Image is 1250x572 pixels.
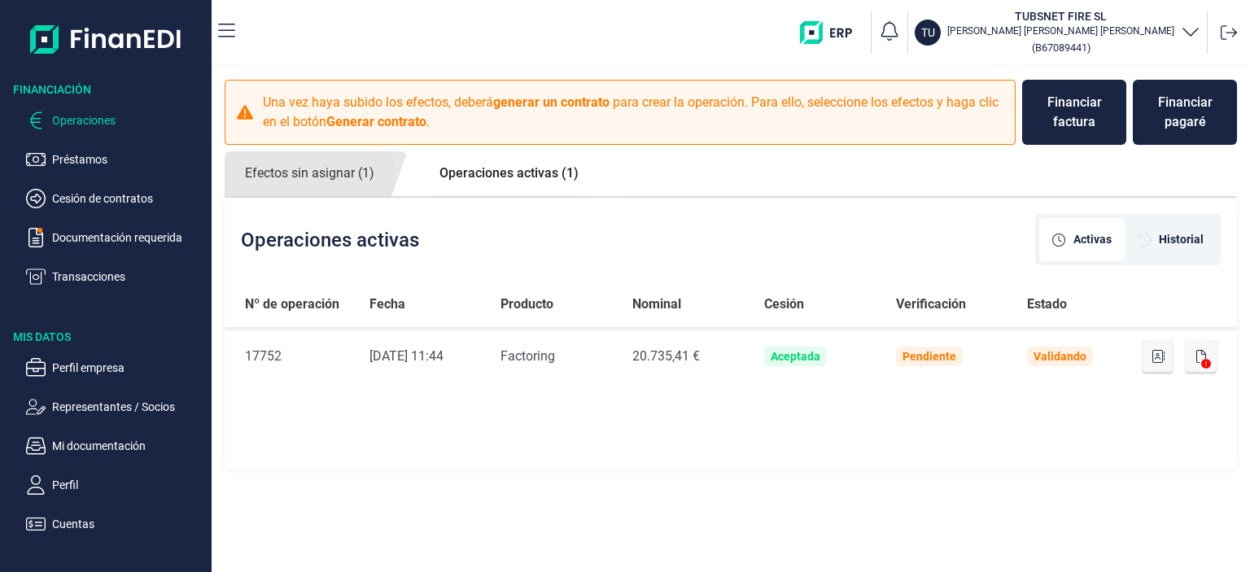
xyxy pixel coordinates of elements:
span: Historial [1159,231,1204,248]
p: Perfil [52,475,205,495]
p: Documentación requerida [52,228,205,247]
p: [PERSON_NAME] [PERSON_NAME] [PERSON_NAME] [947,24,1174,37]
p: Mi documentación [52,436,205,456]
img: Logo de aplicación [30,13,182,65]
span: Producto [500,295,553,314]
div: 20.735,41 € [632,347,738,366]
div: [object Object] [1039,218,1125,261]
span: Cesión [764,295,804,314]
div: Validando [1034,350,1086,363]
span: Nominal [632,295,681,314]
h2: Operaciones activas [241,229,419,251]
p: Una vez haya subido los efectos, deberá para crear la operación. Para ello, seleccione los efecto... [263,93,1005,132]
a: Efectos sin asignar (1) [225,151,395,196]
span: Nº de operación [245,295,339,314]
span: Verificación [896,295,966,314]
div: 17752 [245,347,343,366]
p: Cuentas [52,514,205,534]
p: Cesión de contratos [52,189,205,208]
button: Operaciones [26,111,205,130]
p: Préstamos [52,150,205,169]
button: Préstamos [26,150,205,169]
b: generar un contrato [493,94,610,110]
a: Operaciones activas (1) [419,151,599,195]
small: Copiar cif [1032,41,1090,54]
div: Aceptada [771,350,820,363]
div: Pendiente [903,350,956,363]
button: Mi documentación [26,436,205,456]
p: TU [921,24,935,41]
div: Financiar factura [1035,93,1113,132]
button: Transacciones [26,267,205,286]
button: Financiar pagaré [1133,80,1237,145]
button: Representantes / Socios [26,397,205,417]
div: [object Object] [1125,218,1217,261]
img: erp [800,21,864,44]
button: Perfil empresa [26,358,205,378]
div: Financiar pagaré [1146,93,1224,132]
button: Perfil [26,475,205,495]
span: Fecha [369,295,405,314]
span: Estado [1027,295,1067,314]
button: Cesión de contratos [26,189,205,208]
div: [DATE] 11:44 [369,347,475,366]
p: Transacciones [52,267,205,286]
h3: TUBSNET FIRE SL [947,8,1174,24]
button: Cuentas [26,514,205,534]
div: Factoring [500,347,606,366]
span: Activas [1073,231,1112,248]
button: Financiar factura [1022,80,1126,145]
p: Operaciones [52,111,205,130]
button: TUTUBSNET FIRE SL[PERSON_NAME] [PERSON_NAME] [PERSON_NAME](B67089441) [915,8,1200,57]
button: Documentación requerida [26,228,205,247]
b: Generar contrato [326,114,426,129]
p: Representantes / Socios [52,397,205,417]
p: Perfil empresa [52,358,205,378]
